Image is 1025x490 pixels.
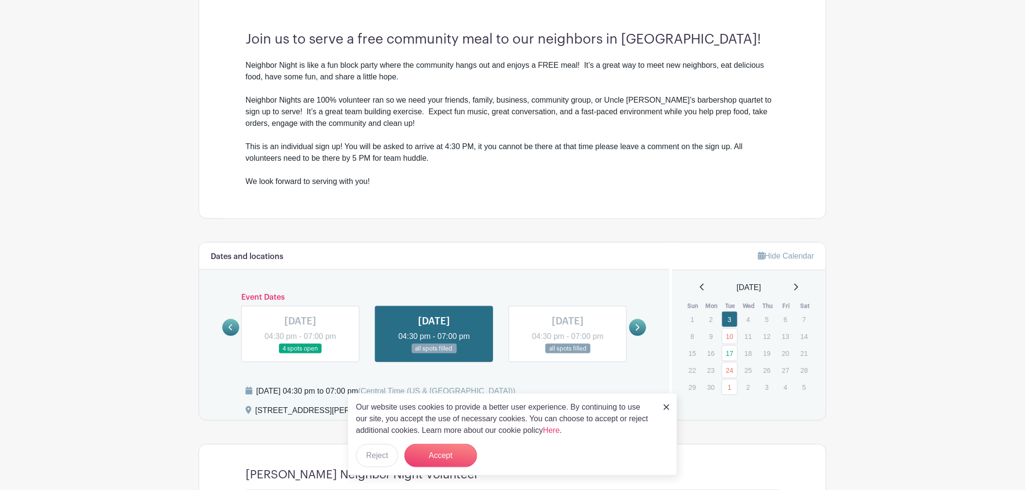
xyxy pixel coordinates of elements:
[759,346,775,361] p: 19
[703,363,719,378] p: 23
[740,312,756,327] p: 4
[246,31,779,48] h3: Join us to serve a free community meal to our neighbors in [GEOGRAPHIC_DATA]!
[721,301,740,311] th: Tue
[740,346,756,361] p: 18
[684,301,703,311] th: Sun
[740,329,756,344] p: 11
[239,293,629,302] h6: Event Dates
[358,387,515,395] span: (Central Time (US & [GEOGRAPHIC_DATA]))
[246,468,479,482] h4: [PERSON_NAME] Neighbor Night Volunteer
[211,252,283,261] h6: Dates and locations
[796,363,812,378] p: 28
[777,329,793,344] p: 13
[740,380,756,395] p: 2
[684,329,700,344] p: 8
[722,328,738,344] a: 10
[722,311,738,327] a: 3
[702,301,721,311] th: Mon
[759,329,775,344] p: 12
[703,380,719,395] p: 30
[777,301,796,311] th: Fri
[759,380,775,395] p: 3
[722,345,738,361] a: 17
[777,380,793,395] p: 4
[356,401,653,436] p: Our website uses cookies to provide a better user experience. By continuing to use our site, you ...
[404,444,477,467] button: Accept
[740,301,759,311] th: Wed
[777,346,793,361] p: 20
[759,301,777,311] th: Thu
[777,312,793,327] p: 6
[722,379,738,395] a: 1
[796,301,815,311] th: Sat
[759,312,775,327] p: 5
[684,346,700,361] p: 15
[737,282,761,293] span: [DATE]
[703,346,719,361] p: 16
[664,404,669,410] img: close_button-5f87c8562297e5c2d7936805f587ecaba9071eb48480494691a3f1689db116b3.svg
[255,405,396,420] div: [STREET_ADDRESS][PERSON_NAME]
[684,363,700,378] p: 22
[356,444,398,467] button: Reject
[703,329,719,344] p: 9
[684,312,700,327] p: 1
[256,385,515,397] div: [DATE] 04:30 pm to 07:00 pm
[758,252,814,260] a: Hide Calendar
[759,363,775,378] p: 26
[246,60,779,83] div: Neighbor Night is like a fun block party where the community hangs out and enjoys a FREE meal! It...
[796,312,812,327] p: 7
[722,362,738,378] a: 24
[777,363,793,378] p: 27
[246,83,779,187] div: Neighbor Nights are 100% volunteer ran so we need your friends, family, business, community group...
[740,363,756,378] p: 25
[796,380,812,395] p: 5
[796,346,812,361] p: 21
[796,329,812,344] p: 14
[684,380,700,395] p: 29
[543,426,560,434] a: Here
[703,312,719,327] p: 2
